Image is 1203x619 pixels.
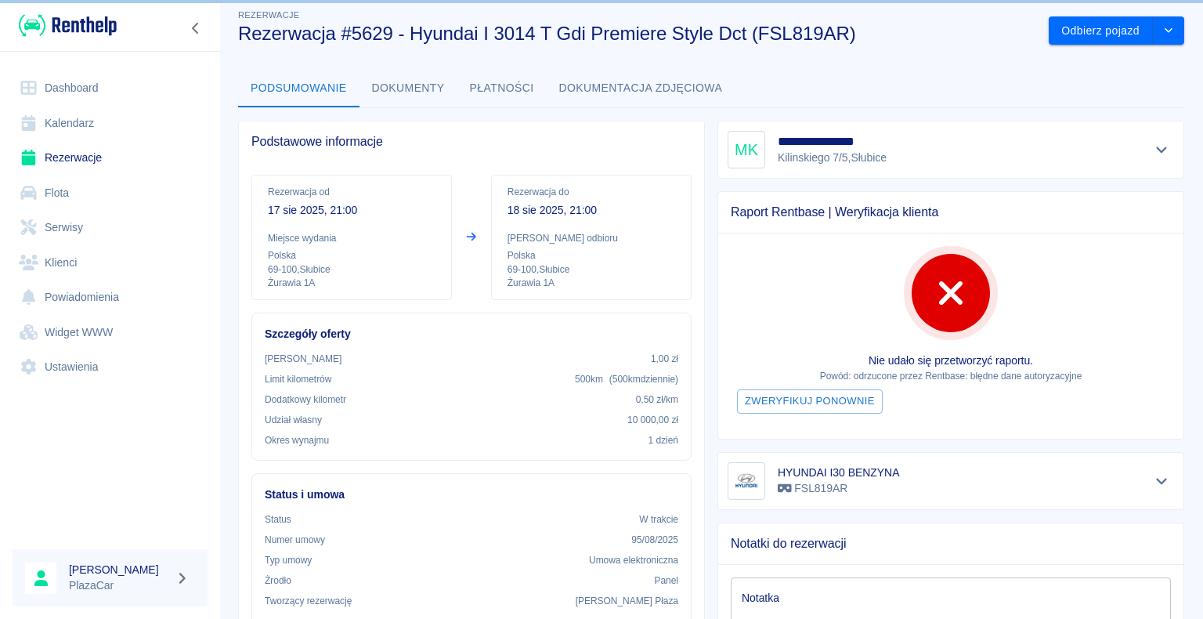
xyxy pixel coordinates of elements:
[184,18,208,38] button: Zwiń nawigację
[13,245,208,281] a: Klienci
[238,70,359,107] button: Podsumowanie
[778,150,890,166] p: Kilinskiego 7/5 , Słubice
[359,70,457,107] button: Dokumenty
[265,533,325,547] p: Numer umowy
[268,248,435,262] p: Polska
[265,433,329,447] p: Okres wynajmu
[728,131,765,168] div: MK
[69,577,169,594] p: PlazaCar
[13,280,208,315] a: Powiadomienia
[508,185,675,199] p: Rezerwacja do
[265,326,678,342] h6: Szczegóły oferty
[265,413,322,427] p: Udział własny
[268,262,435,277] p: 69-100 , Słubice
[268,202,435,219] p: 17 sie 2025, 21:00
[731,465,762,497] img: Image
[268,277,435,290] p: Żurawia 1A
[627,413,678,427] p: 10 000,00 zł
[13,71,208,106] a: Dashboard
[265,512,291,527] p: Status
[1153,16,1184,45] button: drop-down
[265,372,331,386] p: Limit kilometrów
[1149,139,1175,161] button: Pokaż szczegóły
[731,205,1171,220] span: Raport Rentbase | Weryfikacja klienta
[265,352,341,366] p: [PERSON_NAME]
[238,10,299,20] span: Rezerwacje
[265,487,678,503] h6: Status i umowa
[609,374,678,385] span: ( 500 km dziennie )
[651,352,678,366] p: 1,00 zł
[575,372,678,386] p: 500 km
[508,202,675,219] p: 18 sie 2025, 21:00
[13,106,208,141] a: Kalendarz
[19,13,117,38] img: Renthelp logo
[508,231,675,245] p: [PERSON_NAME] odbioru
[13,140,208,176] a: Rezerwacje
[251,134,692,150] span: Podstawowe informacje
[238,23,1036,45] h3: Rezerwacja #5629 - Hyundai I 3014 T Gdi Premiere Style Dct (FSL819AR)
[1149,470,1175,492] button: Pokaż szczegóły
[737,389,883,414] button: Zweryfikuj ponownie
[731,369,1171,383] p: Powód: odrzucone przez Rentbase: błędne dane autoryzacyjne
[731,353,1171,369] p: Nie udało się przetworzyć raportu.
[508,248,675,262] p: Polska
[13,315,208,350] a: Widget WWW
[508,262,675,277] p: 69-100 , Słubice
[547,70,735,107] button: Dokumentacja zdjęciowa
[508,277,675,290] p: Żurawia 1A
[265,594,352,608] p: Tworzący rezerwację
[648,433,678,447] p: 1 dzień
[13,349,208,385] a: Ustawienia
[589,553,678,567] p: Umowa elektroniczna
[631,533,678,547] p: 95/08/2025
[778,480,899,497] p: FSL819AR
[457,70,547,107] button: Płatności
[13,210,208,245] a: Serwisy
[13,176,208,211] a: Flota
[13,13,117,38] a: Renthelp logo
[268,185,435,199] p: Rezerwacja od
[268,231,435,245] p: Miejsce wydania
[655,574,679,588] p: Panel
[778,465,899,480] h6: HYUNDAI I30 BENZYNA
[69,562,169,577] h6: [PERSON_NAME]
[576,594,678,608] p: [PERSON_NAME] Płaza
[1049,16,1153,45] button: Odbierz pojazd
[265,553,312,567] p: Typ umowy
[265,393,346,407] p: Dodatkowy kilometr
[731,536,1171,552] span: Notatki do rezerwacji
[636,393,678,407] p: 0,50 zł /km
[639,512,678,527] p: W trakcie
[265,574,291,588] p: Żrodło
